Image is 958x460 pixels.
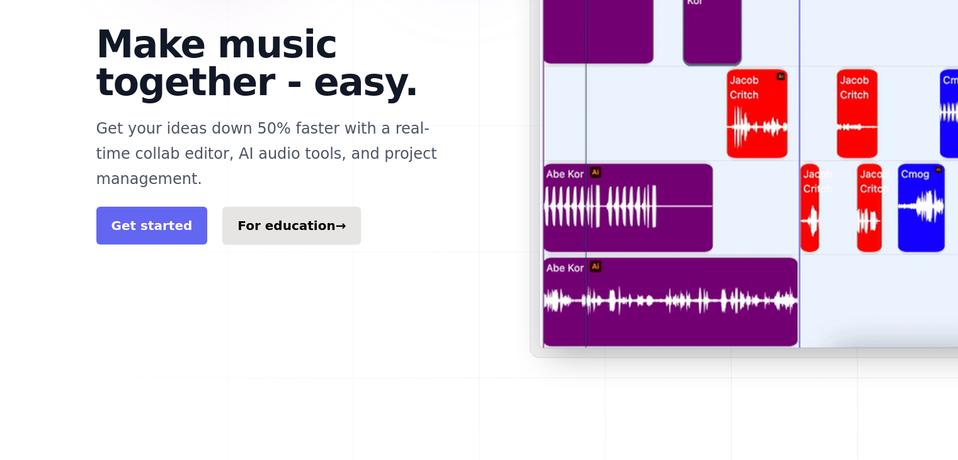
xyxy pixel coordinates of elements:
a: For education [222,207,361,244]
a: Get started [96,207,208,244]
span: → [336,218,346,233]
p: Get your ideas down 50% faster with a real-time collab editor, AI audio tools, and project manage... [96,116,459,192]
h1: Make music together - easy. [96,25,459,101]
